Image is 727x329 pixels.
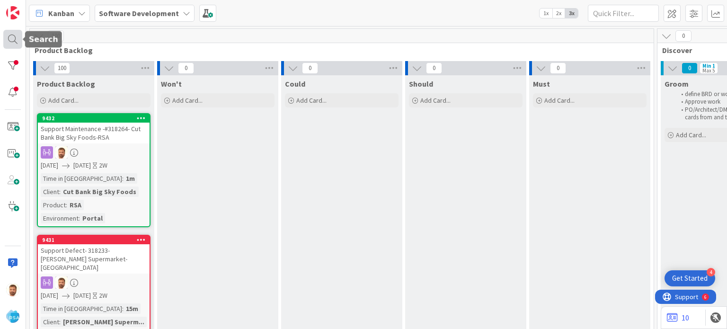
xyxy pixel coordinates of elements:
a: 10 [667,312,689,323]
span: : [122,173,124,184]
span: [DATE] [41,160,58,170]
div: Product [41,200,66,210]
span: Groom [665,79,689,89]
input: Quick Filter... [588,5,659,22]
div: RSA [67,200,84,210]
div: 9431 [42,237,150,243]
h5: Search [29,35,58,44]
div: Max 5 [702,68,715,73]
div: Time in [GEOGRAPHIC_DATA] [41,173,122,184]
span: 0 [675,30,692,42]
div: 9432Support Maintenance -#318264- Cut Bank Big Sky Foods-RSA [38,114,150,143]
span: : [66,200,67,210]
span: Support [20,1,43,13]
div: Open Get Started checklist, remaining modules: 4 [665,270,715,286]
span: Kanban [48,8,74,19]
div: Support Maintenance -#318264- Cut Bank Big Sky Foods-RSA [38,123,150,143]
div: 9432 [42,115,150,122]
span: 0 [302,62,318,74]
div: Client [41,317,59,327]
div: Cut Bank Big Sky Foods [61,187,139,197]
div: Client [41,187,59,197]
span: 0 [178,62,194,74]
div: 2W [99,291,107,301]
span: Product Backlog [35,45,642,55]
div: Support Defect- 318233- [PERSON_NAME] Supermarket- [GEOGRAPHIC_DATA] [38,244,150,274]
span: 0 [550,62,566,74]
span: 0 [682,62,698,74]
span: Must [533,79,550,89]
span: : [59,317,61,327]
div: 9431 [38,236,150,244]
img: Visit kanbanzone.com [6,6,19,19]
div: Time in [GEOGRAPHIC_DATA] [41,303,122,314]
span: 3x [565,9,578,18]
img: AS [6,283,19,296]
div: 9432 [38,114,150,123]
span: 2x [552,9,565,18]
span: Should [409,79,433,89]
div: 2W [99,160,107,170]
span: : [59,187,61,197]
div: [PERSON_NAME] Superm... [61,317,147,327]
div: 6 [49,4,52,11]
div: 9431Support Defect- 318233- [PERSON_NAME] Supermarket- [GEOGRAPHIC_DATA] [38,236,150,274]
span: 0 [426,62,442,74]
b: Software Development [99,9,179,18]
span: 100 [48,30,64,42]
span: [DATE] [73,160,91,170]
span: Could [285,79,305,89]
span: 100 [54,62,70,74]
span: Product Backlog [37,79,95,89]
div: Portal [80,213,105,223]
div: 15m [124,303,141,314]
div: 1m [124,173,137,184]
div: Environment [41,213,79,223]
span: Add Card... [676,131,706,139]
span: Won't [161,79,182,89]
span: : [122,303,124,314]
div: 4 [707,268,715,276]
span: [DATE] [73,291,91,301]
span: Add Card... [172,96,203,105]
span: : [79,213,80,223]
div: AS [38,276,150,289]
img: AS [55,146,68,159]
span: Add Card... [544,96,575,105]
span: [DATE] [41,291,58,301]
img: AS [55,276,68,289]
span: 1x [540,9,552,18]
img: avatar [6,310,19,323]
span: Add Card... [296,96,327,105]
span: Add Card... [420,96,451,105]
div: Get Started [672,274,708,283]
div: AS [38,146,150,159]
div: Min 1 [702,63,715,68]
span: Add Card... [48,96,79,105]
